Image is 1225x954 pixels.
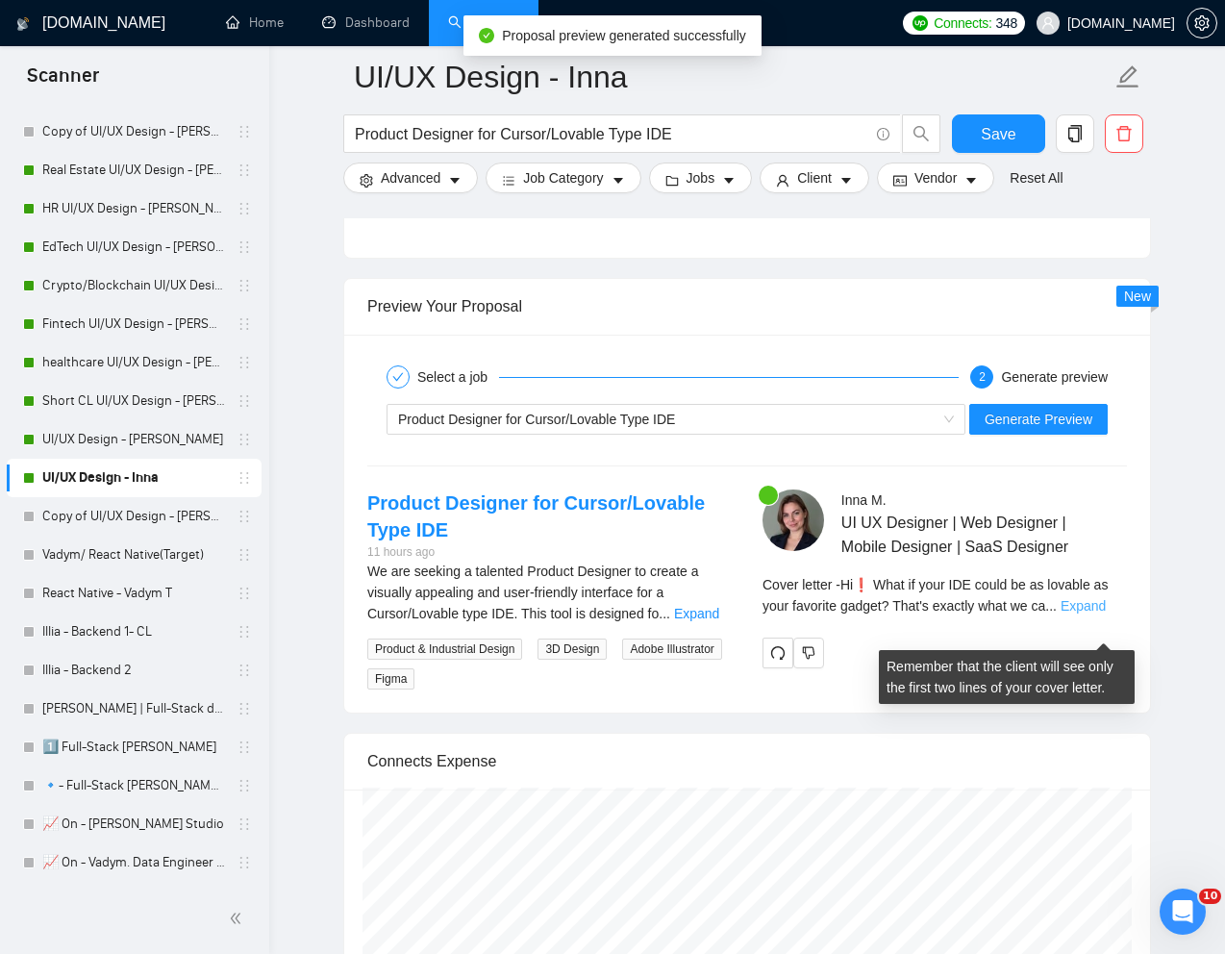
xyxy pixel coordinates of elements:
[979,370,986,384] span: 2
[42,266,225,305] a: Crypto/Blockchain UI/UX Design - [PERSON_NAME]
[912,15,928,31] img: upwork-logo.png
[665,173,679,188] span: folder
[841,492,887,508] span: Inna M .
[1105,114,1143,153] button: delete
[237,393,252,409] span: holder
[237,432,252,447] span: holder
[1106,125,1142,142] span: delete
[722,173,736,188] span: caret-down
[367,279,1127,334] div: Preview Your Proposal
[448,173,462,188] span: caret-down
[42,536,225,574] a: Vadym/ React Native(Target)
[952,114,1045,153] button: Save
[237,816,252,832] span: holder
[42,690,225,728] a: [PERSON_NAME] | Full-Stack dev
[841,511,1070,559] span: UI UX Designer | Web Designer | Mobile Designer | SaaS Designer
[486,163,640,193] button: barsJob Categorycaret-down
[398,412,675,427] span: Product Designer for Cursor/Lovable Type IDE
[367,492,705,540] a: Product Designer for Cursor/Lovable Type IDE
[448,14,519,31] a: searchScanner
[969,404,1108,435] button: Generate Preview
[237,624,252,640] span: holder
[42,728,225,766] a: 1️⃣ Full-Stack [PERSON_NAME]
[237,663,252,678] span: holder
[879,650,1135,704] div: Remember that the client will see only the first two lines of your cover letter.
[367,561,732,624] div: We are seeking a talented Product Designer to create a visually appealing and user-friendly inter...
[237,355,252,370] span: holder
[42,189,225,228] a: HR UI/UX Design - [PERSON_NAME]
[802,645,815,661] span: dislike
[659,606,670,621] span: ...
[42,574,225,613] a: React Native - Vadym T
[793,638,824,668] button: dislike
[479,28,494,43] span: check-circle
[367,564,699,621] span: We are seeking a talented Product Designer to create a visually appealing and user-friendly inter...
[16,9,30,39] img: logo
[42,651,225,690] a: Illia - Backend 2
[237,124,252,139] span: holder
[1187,15,1216,31] span: setting
[367,734,1127,789] div: Connects Expense
[1187,15,1217,31] a: setting
[42,882,225,920] a: 1️⃣ Vatalik Y. Node
[354,53,1112,101] input: Scanner name...
[762,574,1127,616] div: Remember that the client will see only the first two lines of your cover letter.
[237,470,252,486] span: holder
[523,167,603,188] span: Job Category
[612,173,625,188] span: caret-down
[226,14,284,31] a: homeHome
[360,173,373,188] span: setting
[367,543,732,562] div: 11 hours ago
[981,122,1015,146] span: Save
[839,173,853,188] span: caret-down
[42,766,225,805] a: 🔹- Full-Stack [PERSON_NAME] - CL
[237,163,252,178] span: holder
[42,805,225,843] a: 📈 On - [PERSON_NAME] Studio
[343,163,478,193] button: settingAdvancedcaret-down
[1061,598,1106,614] a: Expand
[877,163,994,193] button: idcardVendorcaret-down
[1187,8,1217,38] button: setting
[237,586,252,601] span: holder
[237,239,252,255] span: holder
[42,459,225,497] a: UI/UX Design - Inna
[985,409,1092,430] span: Generate Preview
[355,122,868,146] input: Search Freelance Jobs...
[42,382,225,420] a: Short CL UI/UX Design - [PERSON_NAME]
[1057,125,1093,142] span: copy
[649,163,753,193] button: folderJobscaret-down
[502,173,515,188] span: bars
[797,167,832,188] span: Client
[237,201,252,216] span: holder
[1160,889,1206,935] iframe: Intercom live chat
[762,638,793,668] button: redo
[502,28,746,43] span: Proposal preview generated successfully
[893,173,907,188] span: idcard
[776,173,789,188] span: user
[237,316,252,332] span: holder
[1045,598,1057,614] span: ...
[760,163,869,193] button: userClientcaret-down
[322,14,410,31] a: dashboardDashboard
[762,490,824,551] img: c1exgd1l4pKi8T5lXEvpKekpxwWDUnG2tG6lBXAVXxzxkiuboWhMBWFPXX_B6ZO70q
[674,606,719,621] a: Expand
[1041,16,1055,30] span: user
[237,855,252,870] span: holder
[367,639,522,660] span: Product & Industrial Design
[42,228,225,266] a: EdTech UI/UX Design - [PERSON_NAME]
[42,343,225,382] a: healthcare UI/UX Design - [PERSON_NAME]
[392,371,404,383] span: check
[42,113,225,151] a: Copy of UI/UX Design - [PERSON_NAME]
[417,365,499,389] div: Select a job
[622,639,721,660] span: Adobe Illustrator
[367,668,414,690] span: Figma
[877,128,889,140] span: info-circle
[1001,365,1108,389] div: Generate preview
[902,114,940,153] button: search
[12,62,114,102] span: Scanner
[1115,64,1140,89] span: edit
[763,645,792,661] span: redo
[1010,167,1062,188] a: Reset All
[229,909,248,928] span: double-left
[42,843,225,882] a: 📈 On - Vadym. Data Engineer - General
